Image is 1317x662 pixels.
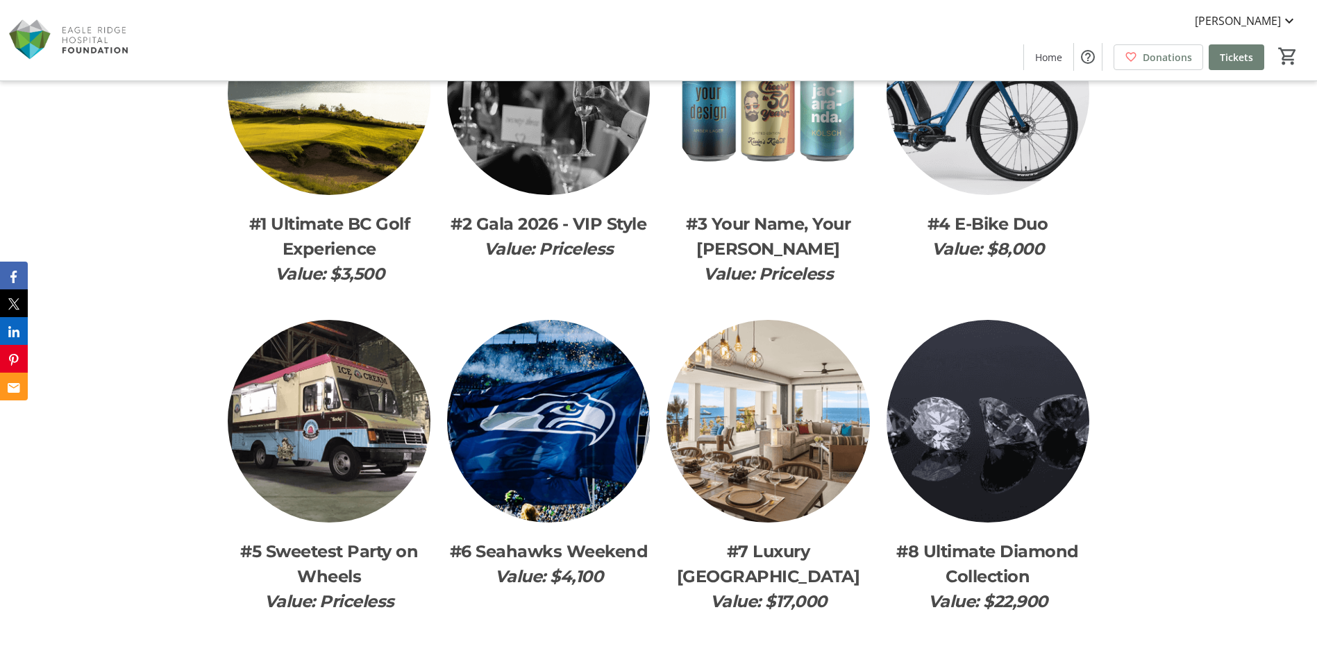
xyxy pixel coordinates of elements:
[666,320,869,523] img: <p><span style="color: rgb(74, 74, 74);">#7 Luxury Cabo Villa</span></p><p><em style="color: rgb(...
[710,591,827,611] em: Value: $17,000
[928,591,1048,611] em: Value: $22,900
[1184,10,1309,32] button: [PERSON_NAME]
[495,566,603,586] em: Value: $4,100
[1114,44,1203,70] a: Donations
[887,320,1089,523] img: <p><span style="color: rgb(74, 74, 74);">#8 Ultimate Diamond Collection</span></p><p><em style="c...
[8,6,132,75] img: Eagle Ridge Hospital Foundation's Logo
[1024,44,1073,70] a: Home
[1035,50,1062,65] span: Home
[1209,44,1264,70] a: Tickets
[686,214,850,259] span: #3 Your Name, Your [PERSON_NAME]
[1143,50,1192,65] span: Donations
[896,541,1079,586] span: #8 Ultimate Diamond Collection
[932,239,1044,259] em: Value: $8,000
[450,541,648,561] span: #6 Seahawks Weekend
[240,541,418,586] span: #5 Sweetest Party on Wheels
[275,264,385,284] em: Value: $3,500
[928,214,1048,234] span: #4 E-Bike Duo
[447,320,650,523] img: <p><span style="color: rgb(74, 74, 74);">#6 Seahawks Weekend</span></p><p><em style="color: rgb(7...
[249,214,410,259] span: #1 Ultimate BC Golf Experience
[1275,44,1300,69] button: Cart
[677,541,860,586] span: #7 Luxury [GEOGRAPHIC_DATA]
[451,214,646,234] span: #2 Gala 2026 - VIP Style
[1195,12,1281,29] span: [PERSON_NAME]
[484,239,614,259] em: Value: Priceless
[1074,43,1102,71] button: Help
[228,320,430,523] img: <p><span style="color: rgb(74, 74, 74);">#5 Sweetest Party on Wheels</span></p><p><em style="colo...
[703,264,833,284] em: Value: Priceless
[265,591,394,611] em: Value: Priceless
[1220,50,1253,65] span: Tickets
